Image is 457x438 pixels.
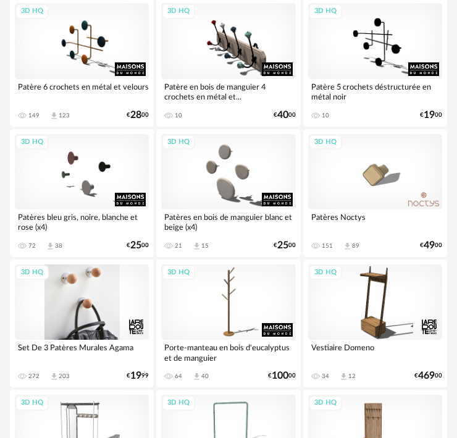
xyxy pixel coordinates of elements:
[309,4,342,19] div: 3D HQ
[418,372,435,380] span: 469
[28,242,36,250] div: 72
[162,135,195,150] div: 3D HQ
[175,242,182,250] div: 21
[175,373,182,380] div: 64
[10,259,154,387] a: 3D HQ Set De 3 Patères Murales Agama 272 Download icon 203 €1999
[59,112,70,119] div: 123
[339,372,348,381] span: Download icon
[414,372,442,380] div: € 00
[55,242,62,250] div: 38
[272,372,288,380] span: 100
[268,372,296,380] div: € 00
[156,259,300,387] a: 3D HQ Porte-manteau en bois d'eucalyptus et de manguier 64 Download icon 40 €10000
[277,242,288,250] span: 25
[161,209,295,234] div: Patères en bois de manguier blanc et beige (x4)
[308,79,442,104] div: Patère 5 crochets déstructurée en métal noir
[49,111,59,120] span: Download icon
[15,4,49,19] div: 3D HQ
[127,242,149,250] div: € 00
[420,242,442,250] div: € 00
[420,111,442,119] div: € 00
[322,242,333,250] div: 151
[322,373,329,380] div: 34
[49,372,59,381] span: Download icon
[175,112,182,119] div: 10
[192,242,201,251] span: Download icon
[308,209,442,234] div: Patères Noctys
[309,395,342,411] div: 3D HQ
[10,129,154,257] a: 3D HQ Patères bleu gris, noire, blanche et rose (x4) 72 Download icon 38 €2500
[162,395,195,411] div: 3D HQ
[303,259,447,387] a: 3D HQ Vestiaire Domeno 34 Download icon 12 €46900
[156,129,300,257] a: 3D HQ Patères en bois de manguier blanc et beige (x4) 21 Download icon 15 €2500
[28,373,40,380] div: 272
[59,373,70,380] div: 203
[322,112,329,119] div: 10
[201,373,209,380] div: 40
[127,111,149,119] div: € 00
[130,372,141,380] span: 19
[15,265,49,280] div: 3D HQ
[352,242,359,250] div: 89
[162,265,195,280] div: 3D HQ
[277,111,288,119] span: 40
[348,373,356,380] div: 12
[192,372,201,381] span: Download icon
[15,395,49,411] div: 3D HQ
[161,340,295,364] div: Porte-manteau en bois d'eucalyptus et de manguier
[15,79,149,104] div: Patère 6 crochets en métal et velours
[424,242,435,250] span: 49
[424,111,435,119] span: 19
[127,372,149,380] div: € 99
[274,242,296,250] div: € 00
[309,265,342,280] div: 3D HQ
[28,112,40,119] div: 149
[162,4,195,19] div: 3D HQ
[343,242,352,251] span: Download icon
[274,111,296,119] div: € 00
[309,135,342,150] div: 3D HQ
[46,242,55,251] span: Download icon
[161,79,295,104] div: Patère en bois de manguier 4 crochets en métal et...
[201,242,209,250] div: 15
[130,111,141,119] span: 28
[130,242,141,250] span: 25
[15,340,149,364] div: Set De 3 Patères Murales Agama
[15,209,149,234] div: Patères bleu gris, noire, blanche et rose (x4)
[303,129,447,257] a: 3D HQ Patères Noctys 151 Download icon 89 €4900
[15,135,49,150] div: 3D HQ
[308,340,442,364] div: Vestiaire Domeno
